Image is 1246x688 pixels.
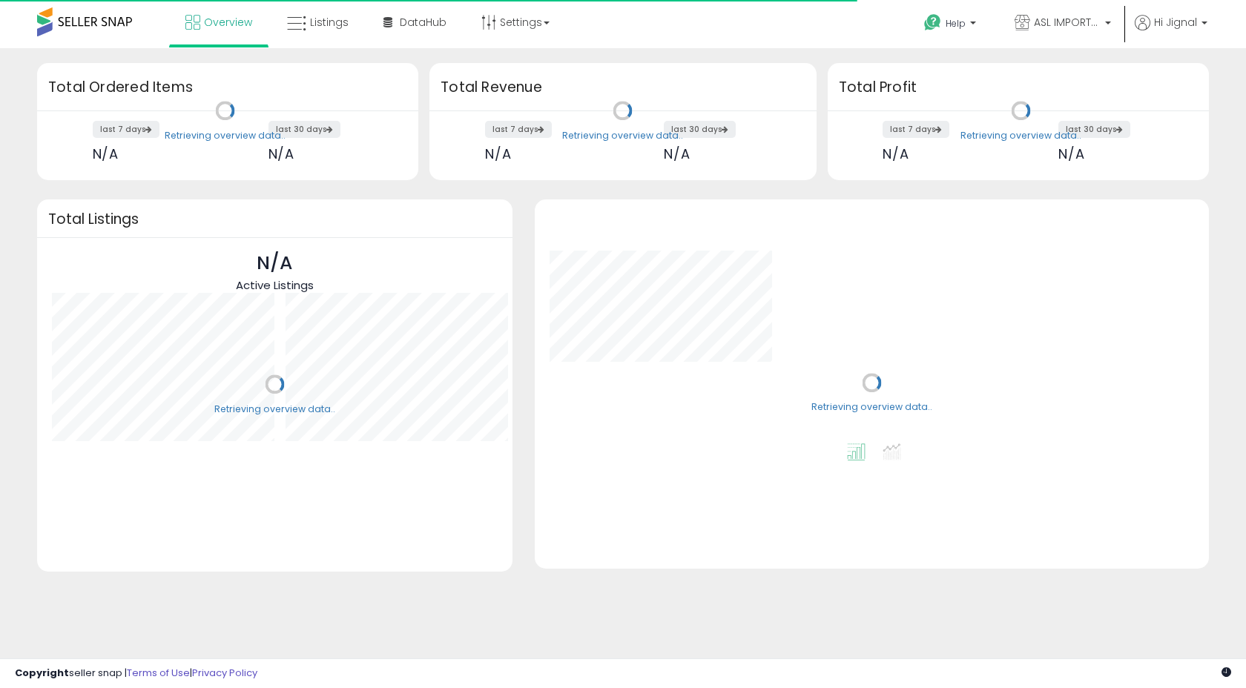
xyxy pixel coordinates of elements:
i: Get Help [923,13,942,32]
span: Listings [310,15,349,30]
span: Help [946,17,966,30]
span: Overview [204,15,252,30]
span: ASL IMPORTED [1034,15,1101,30]
span: Hi Jignal [1154,15,1197,30]
div: Retrieving overview data.. [562,129,683,142]
a: Hi Jignal [1135,15,1207,48]
a: Help [912,2,991,48]
div: Retrieving overview data.. [165,129,286,142]
div: Retrieving overview data.. [811,401,932,414]
span: DataHub [400,15,446,30]
div: Retrieving overview data.. [214,403,335,416]
div: Retrieving overview data.. [960,129,1081,142]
